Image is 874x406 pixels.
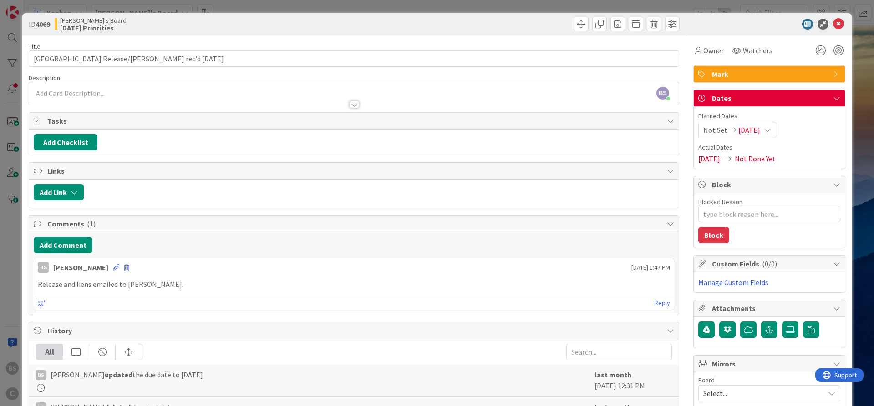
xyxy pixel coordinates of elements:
input: Search... [566,344,672,360]
button: Block [698,227,729,243]
span: ( 0/0 ) [762,259,777,268]
span: Mirrors [712,358,828,369]
span: [DATE] [738,125,760,135]
b: updated [105,370,132,379]
span: [DATE] 1:47 PM [631,263,670,272]
span: Watchers [743,45,772,56]
span: [PERSON_NAME]'s Board [60,17,127,24]
div: BS [36,370,46,380]
span: Dates [712,93,828,104]
button: Add Checklist [34,134,97,150]
span: Attachments [712,303,828,314]
span: Not Done Yet [735,153,776,164]
a: Reply [655,297,670,309]
span: Mark [712,69,828,80]
button: Add Link [34,184,84,200]
button: Add Comment [34,237,92,253]
p: Release and liens emailed to [PERSON_NAME]. [38,279,670,290]
span: Planned Dates [698,111,840,121]
span: Block [712,179,828,190]
b: [DATE] Priorities [60,24,127,31]
span: ID [29,19,50,30]
span: ( 1 ) [87,219,96,228]
span: Tasks [47,115,662,126]
span: History [47,325,662,336]
div: BS [38,262,49,273]
span: BS [656,87,669,100]
input: type card name here... [29,50,679,67]
div: [DATE] 12:31 PM [595,369,672,392]
span: Support [19,1,41,12]
span: [PERSON_NAME] the due date to [DATE] [51,369,203,380]
b: last month [595,370,631,379]
span: Custom Fields [712,258,828,269]
label: Title [29,42,41,50]
span: Comments [47,218,662,229]
div: All [36,344,63,360]
span: Actual Dates [698,143,840,152]
b: 4069 [36,20,50,29]
span: Description [29,74,60,82]
span: Board [698,377,715,383]
a: Manage Custom Fields [698,278,768,287]
span: Not Set [703,125,727,135]
div: [PERSON_NAME] [53,262,108,273]
span: Select... [703,387,820,400]
label: Blocked Reason [698,198,742,206]
span: Links [47,165,662,176]
span: Owner [703,45,724,56]
span: [DATE] [698,153,720,164]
